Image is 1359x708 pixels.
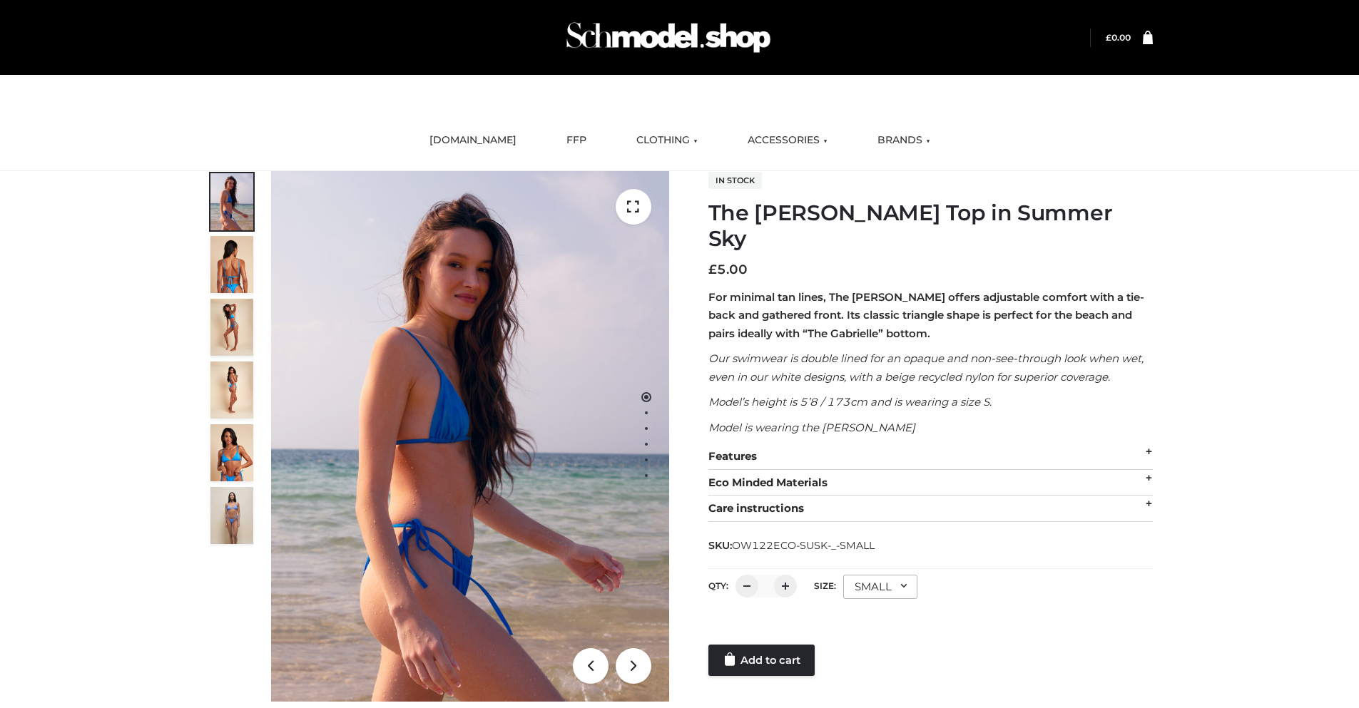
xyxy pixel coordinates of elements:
[708,200,1153,252] h1: The [PERSON_NAME] Top in Summer Sky
[708,496,1153,522] div: Care instructions
[556,125,597,156] a: FFP
[708,470,1153,496] div: Eco Minded Materials
[561,9,775,66] img: Schmodel Admin 964
[708,421,915,434] em: Model is wearing the [PERSON_NAME]
[708,262,748,277] bdi: 5.00
[708,395,992,409] em: Model’s height is 5’8 / 173cm and is wearing a size S.
[210,487,253,544] img: SSVC.jpg
[210,424,253,481] img: 2.Alex-top_CN-1-1-2.jpg
[1106,32,1131,43] a: £0.00
[708,172,762,189] span: In stock
[708,537,876,554] span: SKU:
[843,575,917,599] div: SMALL
[1106,32,1131,43] bdi: 0.00
[626,125,708,156] a: CLOTHING
[814,580,836,591] label: Size:
[708,443,1153,470] div: Features
[419,125,527,156] a: [DOMAIN_NAME]
[210,299,253,356] img: 4.Alex-top_CN-1-1-2.jpg
[732,539,875,552] span: OW122ECO-SUSK-_-SMALL
[867,125,941,156] a: BRANDS
[708,290,1144,340] strong: For minimal tan lines, The [PERSON_NAME] offers adjustable comfort with a tie-back and gathered f...
[708,262,717,277] span: £
[210,361,253,419] img: 3.Alex-top_CN-1-1-2.jpg
[210,173,253,230] img: 1.Alex-top_SS-1_4464b1e7-c2c9-4e4b-a62c-58381cd673c0-1.jpg
[1106,32,1111,43] span: £
[210,236,253,293] img: 5.Alex-top_CN-1-1_1-1.jpg
[708,645,815,676] a: Add to cart
[271,171,669,702] img: 1.Alex-top_SS-1_4464b1e7-c2c9-4e4b-a62c-58381cd673c0 (1)
[708,580,728,591] label: QTY:
[708,352,1144,384] em: Our swimwear is double lined for an opaque and non-see-through look when wet, even in our white d...
[737,125,838,156] a: ACCESSORIES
